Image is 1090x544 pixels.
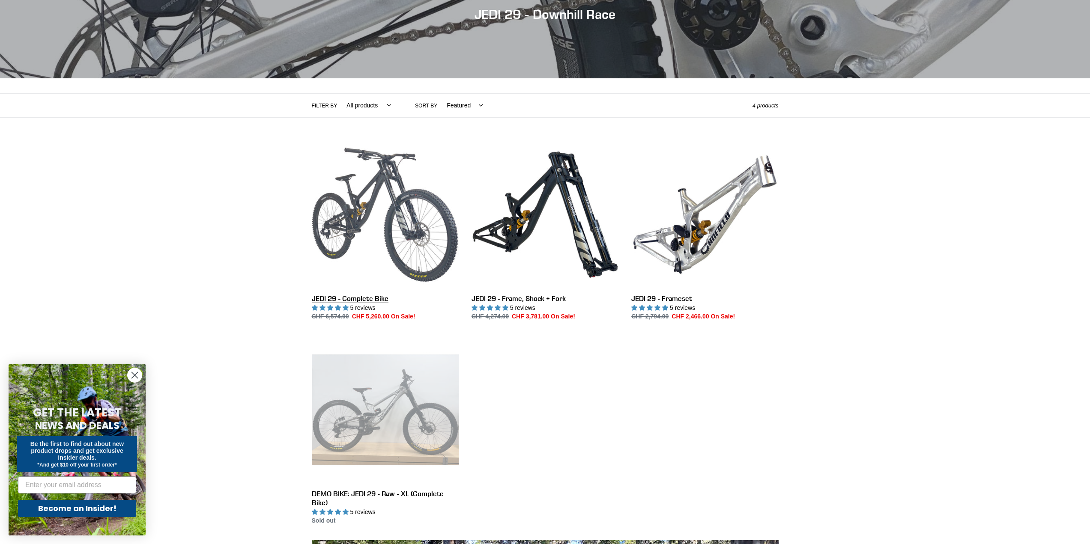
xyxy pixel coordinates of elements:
[475,6,615,22] span: JEDI 29 - Downhill Race
[18,476,136,493] input: Enter your email address
[415,102,437,110] label: Sort by
[35,419,119,432] span: NEWS AND DEALS
[127,368,142,383] button: Close dialog
[753,102,779,109] span: 4 products
[312,102,337,110] label: Filter by
[18,500,136,517] button: Become an Insider!
[33,405,121,420] span: GET THE LATEST
[30,440,124,461] span: Be the first to find out about new product drops and get exclusive insider deals.
[37,462,116,468] span: *And get $10 off your first order*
